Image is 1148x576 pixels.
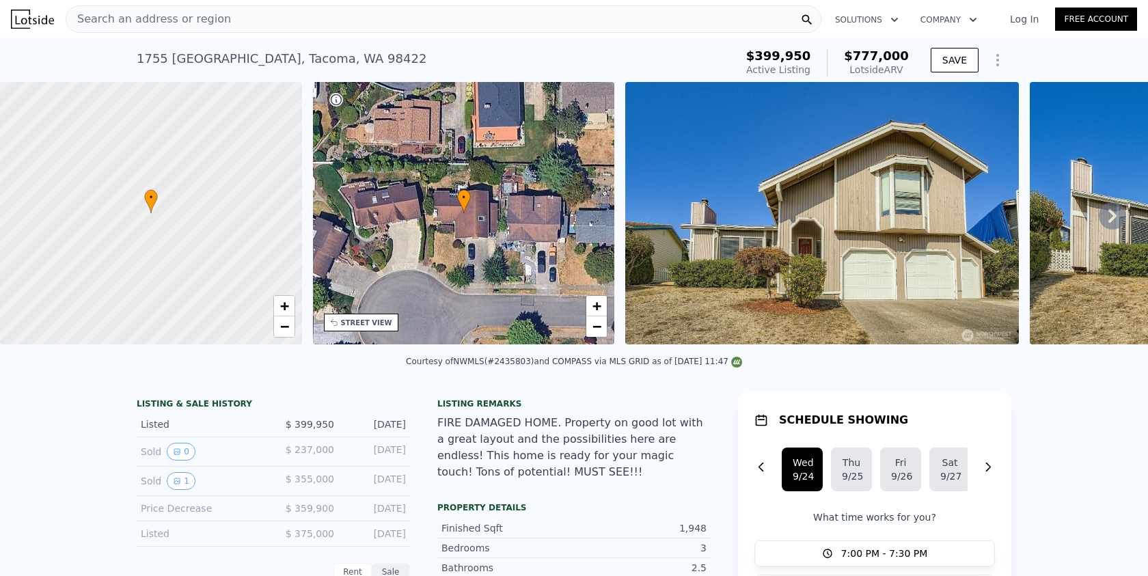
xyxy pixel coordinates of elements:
div: Courtesy of NWMLS (#2435803) and COMPASS via MLS GRID as of [DATE] 11:47 [406,357,742,366]
button: View historical data [167,443,195,461]
p: What time works for you? [754,510,995,524]
button: Sat9/27 [929,448,970,491]
div: 9/26 [891,469,910,483]
div: [DATE] [345,417,406,431]
span: Search an address or region [66,11,231,27]
div: [DATE] [345,472,406,490]
button: Thu9/25 [831,448,872,491]
div: Listed [141,527,262,540]
span: $399,950 [746,49,811,63]
div: 9/24 [793,469,812,483]
div: [DATE] [345,443,406,461]
div: Sold [141,472,262,490]
a: Zoom out [274,316,295,337]
button: Wed9/24 [782,448,823,491]
span: + [279,297,288,314]
div: Finished Sqft [441,521,574,535]
span: • [457,191,471,204]
span: − [592,318,601,335]
div: Property details [437,502,711,513]
div: Bathrooms [441,561,574,575]
button: Company [910,8,988,32]
span: $ 375,000 [286,528,334,539]
div: • [144,189,158,213]
div: 1755 [GEOGRAPHIC_DATA] , Tacoma , WA 98422 [137,49,426,68]
div: FIRE DAMAGED HOME. Property on good lot with a great layout and the possibilities here are endles... [437,415,711,480]
button: Fri9/26 [880,448,921,491]
h1: SCHEDULE SHOWING [779,412,908,428]
span: $ 355,000 [286,474,334,484]
div: Sat [940,456,959,469]
button: SAVE [931,48,979,72]
div: Wed [793,456,812,469]
div: 1,948 [574,521,707,535]
button: 7:00 PM - 7:30 PM [754,540,995,566]
div: Thu [842,456,861,469]
div: Sold [141,443,262,461]
button: Show Options [984,46,1011,74]
div: LISTING & SALE HISTORY [137,398,410,412]
button: Solutions [824,8,910,32]
span: $ 237,000 [286,444,334,455]
img: Sale: 169766945 Parcel: 100995810 [625,82,1019,344]
a: Free Account [1055,8,1137,31]
div: 2.5 [574,561,707,575]
a: Zoom out [586,316,607,337]
img: Lotside [11,10,54,29]
div: STREET VIEW [341,318,392,328]
span: − [279,318,288,335]
img: NWMLS Logo [731,357,742,368]
span: $777,000 [844,49,909,63]
div: Lotside ARV [844,63,909,77]
div: Fri [891,456,910,469]
span: + [592,297,601,314]
span: Active Listing [746,64,810,75]
div: 9/27 [940,469,959,483]
div: 9/25 [842,469,861,483]
span: $ 399,950 [286,419,334,430]
div: [DATE] [345,527,406,540]
div: [DATE] [345,502,406,515]
div: Listed [141,417,262,431]
span: $ 359,900 [286,503,334,514]
a: Log In [994,12,1055,26]
span: • [144,191,158,204]
button: View historical data [167,472,195,490]
span: 7:00 PM - 7:30 PM [841,547,928,560]
div: 3 [574,541,707,555]
div: Listing remarks [437,398,711,409]
a: Zoom in [274,296,295,316]
div: Bedrooms [441,541,574,555]
div: Price Decrease [141,502,262,515]
div: • [457,189,471,213]
a: Zoom in [586,296,607,316]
